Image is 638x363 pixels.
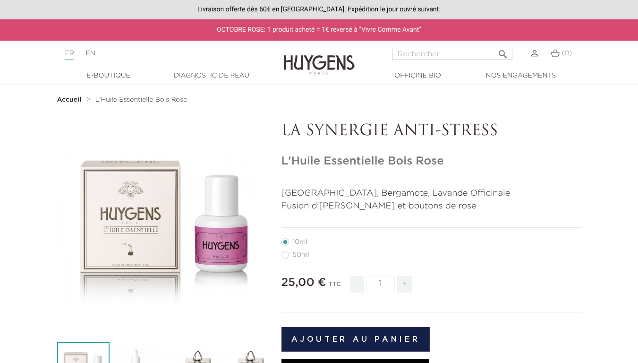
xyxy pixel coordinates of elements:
[57,96,82,103] strong: Accueil
[397,276,412,293] span: +
[281,238,319,246] label: 10ml
[281,277,326,288] span: 25,00 €
[164,71,259,81] a: Diagnostic de peau
[95,96,187,104] a: L'Huile Essentielle Bois Rose
[474,71,568,81] a: Nos engagements
[494,45,511,58] button: 
[57,96,84,104] a: Accueil
[60,48,259,59] div: |
[371,71,465,81] a: Officine Bio
[281,187,581,200] p: [GEOGRAPHIC_DATA], Bergamote, Lavande Officinale
[281,155,581,168] h1: L'Huile Essentielle Bois Rose
[61,71,156,81] a: E-Boutique
[497,46,509,57] i: 
[281,200,581,213] p: Fusion d'[PERSON_NAME] et boutons de rose
[65,50,74,60] a: FR
[350,276,364,293] span: -
[281,327,430,352] button: Ajouter au panier
[392,48,512,60] input: Rechercher
[329,274,341,300] div: TTC
[85,50,95,57] a: EN
[284,40,355,76] img: Huygens
[561,50,572,57] span: (0)
[366,276,395,292] input: Quantité
[281,251,321,259] label: 50ml
[281,122,581,140] p: LA SYNERGIE ANTI-STRESS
